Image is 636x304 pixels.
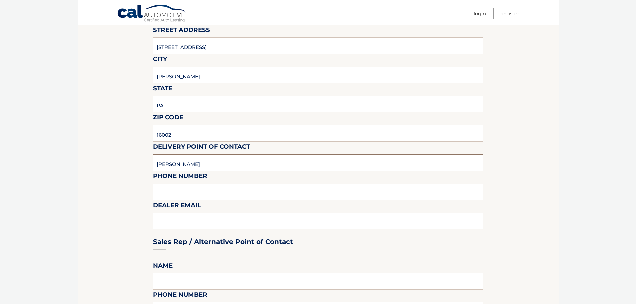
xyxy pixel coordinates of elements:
label: Delivery Point of Contact [153,142,250,154]
label: Phone Number [153,290,207,302]
label: Street Address [153,25,210,37]
a: Login [474,8,486,19]
label: State [153,83,172,96]
label: Name [153,261,173,273]
label: City [153,54,167,66]
label: Dealer Email [153,200,201,213]
label: Zip Code [153,112,183,125]
label: Phone Number [153,171,207,183]
h3: Sales Rep / Alternative Point of Contact [153,238,293,246]
a: Register [500,8,519,19]
a: Cal Automotive [117,4,187,24]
